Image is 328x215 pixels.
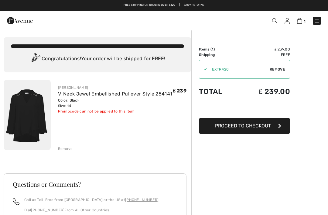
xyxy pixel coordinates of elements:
[31,208,64,212] a: [PHONE_NUMBER]
[4,80,51,150] img: V-Neck Jewel Embellished Pullover Style 254141
[13,181,177,187] h3: Questions or Comments?
[7,17,33,23] a: 1ère Avenue
[124,3,176,7] a: Free shipping on orders over ₤120
[199,81,238,102] td: Total
[58,109,173,114] div: Promocode can not be applied to this item
[24,207,159,213] p: Dial From All Other Countries
[238,81,290,102] td: ₤ 239.00
[179,3,180,7] span: |
[7,15,33,27] img: 1ère Avenue
[297,18,302,24] img: Shopping Bag
[314,18,320,24] img: Menu
[238,52,290,57] td: Free
[173,88,186,94] span: ₤ 239
[58,146,73,151] div: Remove
[199,67,207,72] div: ✔
[212,47,214,51] span: 1
[270,67,285,72] span: Remove
[199,52,238,57] td: Shipping
[199,47,238,52] td: Items ( )
[58,91,173,97] a: V-Neck Jewel Embellished Pullover Style 254141
[58,85,173,90] div: [PERSON_NAME]
[13,198,19,205] img: call
[29,53,42,65] img: Congratulation2.svg
[215,123,271,129] span: Proceed to Checkout
[199,118,290,134] button: Proceed to Checkout
[304,19,306,24] span: 1
[184,3,205,7] a: Easy Returns
[58,98,173,109] div: Color: Black Size: 14
[125,198,159,202] a: [PHONE_NUMBER]
[199,102,290,116] iframe: PayPal
[24,197,159,203] p: Call us Toll-Free from [GEOGRAPHIC_DATA] or the US at
[11,53,184,65] div: Congratulations! Your order will be shipped for FREE!
[285,18,290,24] img: My Info
[238,47,290,52] td: ₤ 239.00
[297,17,306,24] a: 1
[207,60,270,78] input: Promo code
[272,18,277,23] img: Search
